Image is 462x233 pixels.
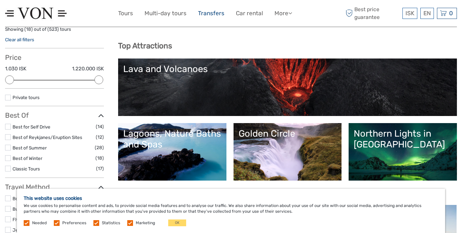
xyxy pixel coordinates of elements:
[123,64,452,111] a: Lava and Volcanoes
[13,124,50,130] a: Best for Self Drive
[123,64,452,74] div: Lava and Volcanoes
[136,220,155,226] label: Marketing
[405,10,414,17] span: ISK
[13,196,22,201] a: Boat
[118,41,172,50] b: Top Attractions
[13,145,47,150] a: Best of Summer
[62,220,86,226] label: Preferences
[239,128,337,139] div: Golden Circle
[102,220,120,226] label: Statistics
[49,26,57,32] label: 523
[13,217,25,222] a: Flying
[239,128,337,176] a: Golden Circle
[354,128,452,150] div: Northern Lights in [GEOGRAPHIC_DATA]
[24,195,438,201] h5: This website uses cookies
[118,8,133,18] a: Tours
[123,128,221,150] div: Lagoons, Nature Baths and Spas
[96,165,104,172] span: (17)
[145,8,186,18] a: Multi-day tours
[95,154,104,162] span: (18)
[5,26,104,37] div: Showing ( ) out of ( ) tours
[5,183,104,191] h3: Travel Method
[344,6,401,21] span: Best price guarantee
[26,26,31,32] label: 18
[13,166,40,171] a: Classic Tours
[72,65,104,72] label: 1.220.000 ISK
[274,8,292,18] a: More
[96,133,104,141] span: (12)
[96,123,104,131] span: (14)
[5,37,34,42] a: Clear all filters
[5,111,104,119] h3: Best Of
[420,8,434,19] div: EN
[13,206,21,212] a: Bus
[354,128,452,176] a: Northern Lights in [GEOGRAPHIC_DATA]
[123,128,221,176] a: Lagoons, Nature Baths and Spas
[17,189,445,233] div: We use cookies to personalise content and ads, to provide social media features and to analyse ou...
[5,53,104,62] h3: Price
[13,135,82,140] a: Best of Reykjanes/Eruption Sites
[9,12,76,17] p: We're away right now. Please check back later!
[78,10,86,19] button: Open LiveChat chat widget
[168,219,186,226] button: OK
[448,10,454,17] span: 0
[198,8,224,18] a: Transfers
[32,220,47,226] label: Needed
[5,65,26,72] label: 1.030 ISK
[13,227,36,233] a: Jeep / 4x4
[236,8,263,18] a: Car rental
[13,95,40,100] a: Private tours
[95,144,104,152] span: (28)
[118,188,168,197] b: Find your tour
[13,156,42,161] a: Best of Winter
[5,5,67,22] img: 1574-8e98ae90-1d34-46d6-9ccb-78f4724058c1_logo_small.jpg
